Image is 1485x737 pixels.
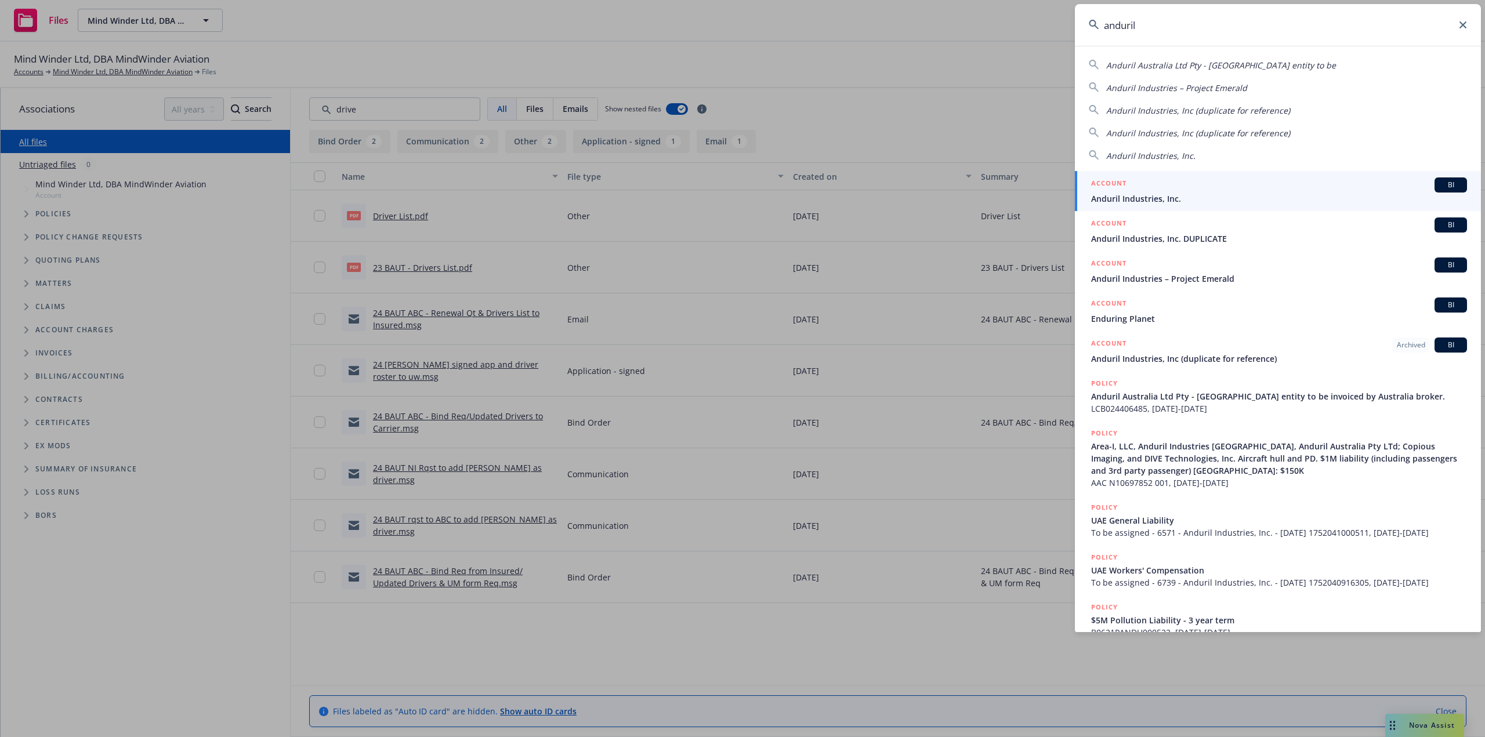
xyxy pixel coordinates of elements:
span: BI [1439,220,1462,230]
a: ACCOUNTArchivedBIAnduril Industries, Inc (duplicate for reference) [1075,331,1481,371]
span: UAE General Liability [1091,514,1467,527]
span: LCB024406485, [DATE]-[DATE] [1091,402,1467,415]
span: Anduril Australia Ltd Pty - [GEOGRAPHIC_DATA] entity to be [1106,60,1336,71]
span: Anduril Industries, Inc (duplicate for reference) [1106,128,1290,139]
span: Anduril Industries, Inc (duplicate for reference) [1091,353,1467,365]
span: BI [1439,340,1462,350]
h5: POLICY [1091,377,1118,389]
span: Anduril Industries, Inc. [1091,193,1467,205]
span: UAE Workers' Compensation [1091,564,1467,576]
a: POLICY$5M Pollution Liability - 3 year termB0621PANDU000522, [DATE]-[DATE] [1075,595,1481,645]
h5: POLICY [1091,502,1118,513]
a: ACCOUNTBIEnduring Planet [1075,291,1481,331]
a: POLICYAnduril Australia Ltd Pty - [GEOGRAPHIC_DATA] entity to be invoiced by Australia broker.LCB... [1075,371,1481,421]
span: Area-I, LLC, Anduril Industries [GEOGRAPHIC_DATA], Anduril Australia Pty LTd; Copious Imaging, an... [1091,440,1467,477]
span: Anduril Industries – Project Emerald [1106,82,1247,93]
a: ACCOUNTBIAnduril Industries, Inc. DUPLICATE [1075,211,1481,251]
span: To be assigned - 6739 - Anduril Industries, Inc. - [DATE] 1752040916305, [DATE]-[DATE] [1091,576,1467,589]
span: Anduril Industries, Inc. DUPLICATE [1091,233,1467,245]
span: Anduril Australia Ltd Pty - [GEOGRAPHIC_DATA] entity to be invoiced by Australia broker. [1091,390,1467,402]
h5: POLICY [1091,601,1118,613]
span: Enduring Planet [1091,313,1467,325]
h5: POLICY [1091,427,1118,439]
a: POLICYUAE Workers' CompensationTo be assigned - 6739 - Anduril Industries, Inc. - [DATE] 17520409... [1075,545,1481,595]
span: Anduril Industries, Inc (duplicate for reference) [1106,105,1290,116]
h5: ACCOUNT [1091,217,1127,231]
a: ACCOUNTBIAnduril Industries, Inc. [1075,171,1481,211]
a: ACCOUNTBIAnduril Industries – Project Emerald [1075,251,1481,291]
a: POLICYUAE General LiabilityTo be assigned - 6571 - Anduril Industries, Inc. - [DATE] 175204100051... [1075,495,1481,545]
h5: ACCOUNT [1091,257,1127,271]
span: $5M Pollution Liability - 3 year term [1091,614,1467,626]
h5: POLICY [1091,551,1118,563]
span: BI [1439,300,1462,310]
input: Search... [1075,4,1481,46]
span: To be assigned - 6571 - Anduril Industries, Inc. - [DATE] 1752041000511, [DATE]-[DATE] [1091,527,1467,539]
span: Anduril Industries, Inc. [1106,150,1196,161]
h5: ACCOUNT [1091,177,1127,191]
span: B0621PANDU000522, [DATE]-[DATE] [1091,626,1467,638]
span: Anduril Industries – Project Emerald [1091,273,1467,285]
span: Archived [1397,340,1425,350]
span: AAC N10697852 001, [DATE]-[DATE] [1091,477,1467,489]
a: POLICYArea-I, LLC, Anduril Industries [GEOGRAPHIC_DATA], Anduril Australia Pty LTd; Copious Imagi... [1075,421,1481,495]
h5: ACCOUNT [1091,337,1127,351]
span: BI [1439,180,1462,190]
span: BI [1439,260,1462,270]
h5: ACCOUNT [1091,297,1127,311]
